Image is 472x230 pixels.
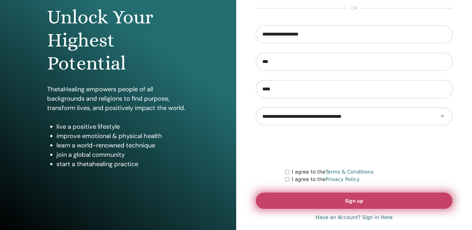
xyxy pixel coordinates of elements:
[56,141,189,150] li: learn a world-renowned technique
[292,176,359,183] label: I agree to the
[315,214,392,221] a: Have an Account? Sign in Here
[56,159,189,169] li: start a thetahealing practice
[325,176,359,182] a: Privacy Policy
[56,131,189,141] li: improve emotional & physical health
[307,135,401,159] iframe: reCAPTCHA
[47,84,189,113] p: ThetaHealing empowers people of all backgrounds and religions to find purpose, transform lives, a...
[47,6,189,75] h1: Unlock Your Highest Potential
[56,150,189,159] li: join a global community
[292,168,374,176] label: I agree to the
[56,122,189,131] li: live a positive lifestyle
[345,198,363,204] span: Sign up
[256,193,453,209] button: Sign up
[348,5,361,12] span: or
[325,169,373,175] a: Terms & Conditions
